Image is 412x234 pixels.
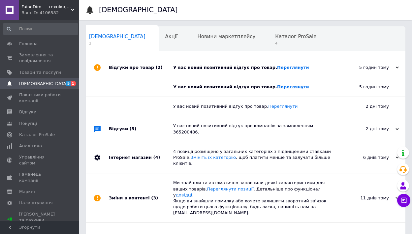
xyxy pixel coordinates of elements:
[89,41,145,46] span: 2
[19,109,36,115] span: Відгуки
[333,126,399,132] div: 2 дні тому
[19,52,61,64] span: Замовлення та повідомлення
[109,173,173,222] div: Зміни в контенті
[19,41,38,47] span: Головна
[191,155,236,160] a: Змініть їх категорію
[173,103,323,109] div: У вас новий позитивний відгук про товар.
[323,77,405,97] div: 5 годин тому
[19,200,53,206] span: Налаштування
[153,155,160,160] span: (4)
[277,65,309,70] a: Переглянути
[333,155,399,161] div: 6 днів тому
[19,81,68,87] span: [DEMOGRAPHIC_DATA]
[275,34,316,40] span: Каталог ProSale
[173,84,323,90] div: У вас новий позитивний відгук про товар.
[3,23,78,35] input: Пошук
[19,70,61,75] span: Товари та послуги
[19,121,37,127] span: Покупці
[21,4,71,10] span: FainoDim — техніка, що створює затишок
[109,58,173,77] div: Відгуки про товар
[66,81,71,86] span: 5
[173,123,333,135] div: У вас новий позитивний відгук про компанію за замовленням 365200486.
[207,187,254,191] a: Переглянути позиції
[19,211,61,229] span: [PERSON_NAME] та рахунки
[323,97,405,116] div: 2 дні тому
[156,65,163,70] span: (2)
[89,34,145,40] span: [DEMOGRAPHIC_DATA]
[19,189,36,195] span: Маркет
[197,34,255,40] span: Новини маркетплейсу
[275,41,316,46] span: 4
[277,84,309,89] a: Переглянути
[19,92,61,104] span: Показники роботи компанії
[151,195,158,200] span: (3)
[19,171,61,183] span: Гаманець компанії
[19,132,55,138] span: Каталог ProSale
[173,180,333,216] div: Ми знайшли та автоматично заповнили деякі характеристики для ваших товарів. . Детальніше про функ...
[109,116,173,141] div: Відгуки
[19,154,61,166] span: Управління сайтом
[109,142,173,173] div: Інтернет магазин
[99,6,178,14] h1: [DEMOGRAPHIC_DATA]
[71,81,76,86] span: 1
[333,65,399,71] div: 5 годин тому
[176,192,192,197] a: довідці
[173,149,333,167] div: 4 позиції розміщено у загальних категоріях з підвищеними ставками ProSale. , щоб платити менше та...
[268,104,298,109] a: Переглянути
[165,34,178,40] span: Акції
[173,65,333,71] div: У вас новий позитивний відгук про товар.
[333,195,399,201] div: 11 днів тому
[130,126,137,131] span: (5)
[19,143,42,149] span: Аналітика
[397,194,410,207] button: Чат з покупцем
[21,10,79,16] div: Ваш ID: 4106582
